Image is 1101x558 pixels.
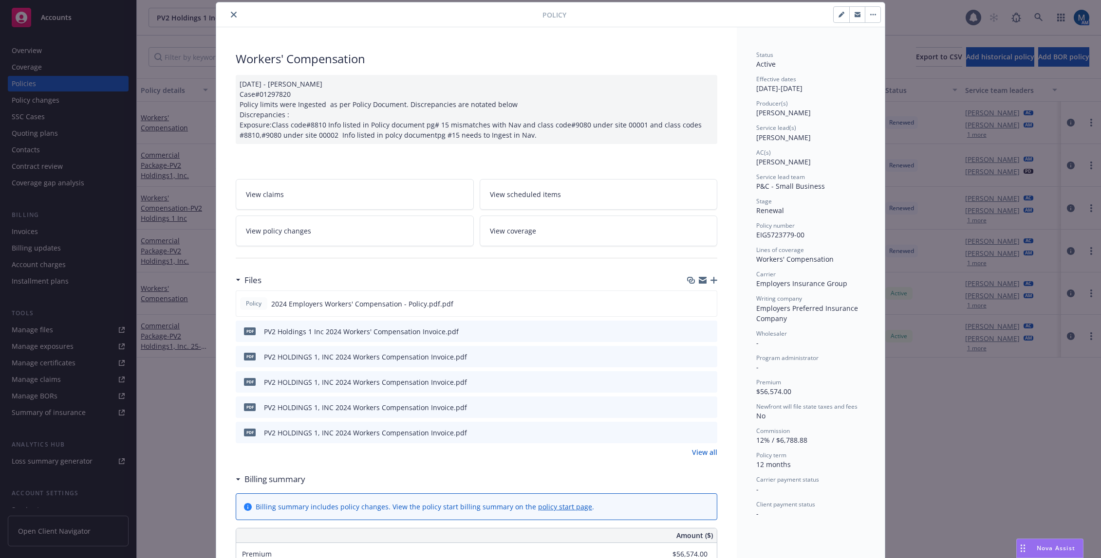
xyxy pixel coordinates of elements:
span: 2024 Employers Workers' Compensation - Policy.pdf.pdf [271,299,453,309]
span: View policy changes [246,226,311,236]
span: Nova Assist [1037,544,1075,552]
div: PV2 HOLDINGS 1, INC 2024 Workers Compensation Invoice.pdf [264,352,467,362]
div: Workers' Compensation [236,51,717,67]
span: - [756,509,759,518]
span: EIG5723779-00 [756,230,804,239]
a: View all [692,447,717,457]
span: Active [756,59,776,69]
button: preview file [705,352,713,362]
span: Service lead team [756,173,805,181]
span: pdf [244,403,256,411]
span: Wholesaler [756,329,787,338]
span: pdf [244,353,256,360]
span: Carrier [756,270,776,278]
button: download file [689,326,697,337]
button: download file [689,299,696,309]
span: - [756,362,759,372]
a: policy start page [538,502,592,511]
span: Program administrator [756,354,819,362]
span: - [756,338,759,347]
span: Policy [542,10,566,20]
span: Service lead(s) [756,124,796,132]
button: close [228,9,240,20]
span: Policy [244,299,263,308]
span: No [756,411,765,420]
span: Employers Insurance Group [756,279,847,288]
div: [DATE] - [DATE] [756,75,865,93]
a: View scheduled items [480,179,718,210]
div: PV2 HOLDINGS 1, INC 2024 Workers Compensation Invoice.pdf [264,428,467,438]
span: P&C - Small Business [756,181,825,191]
span: Carrier payment status [756,475,819,484]
span: Effective dates [756,75,796,83]
span: Lines of coverage [756,246,804,254]
span: Writing company [756,294,802,303]
div: Files [236,274,261,287]
span: Renewal [756,206,784,215]
span: AC(s) [756,148,771,157]
span: 12 months [756,460,791,469]
span: pdf [244,429,256,436]
span: View claims [246,189,284,199]
span: Commission [756,427,790,435]
span: Policy term [756,451,786,459]
span: Status [756,51,773,59]
h3: Billing summary [244,473,305,486]
span: Client payment status [756,500,815,508]
span: pdf [244,327,256,335]
button: preview file [705,428,713,438]
button: download file [689,377,697,387]
span: 12% / $6,788.88 [756,435,807,445]
span: - [756,485,759,494]
div: Billing summary includes policy changes. View the policy start billing summary on the . [256,502,594,512]
span: [PERSON_NAME] [756,108,811,117]
a: View claims [236,179,474,210]
button: preview file [705,326,713,337]
h3: Files [244,274,261,287]
span: Amount ($) [676,530,713,540]
span: [PERSON_NAME] [756,157,811,166]
span: View scheduled items [490,189,561,199]
div: Billing summary [236,473,305,486]
div: PV2 Holdings 1 Inc 2024 Workers' Compensation Invoice.pdf [264,326,459,337]
button: download file [689,402,697,413]
span: Stage [756,197,772,205]
span: [PERSON_NAME] [756,133,811,142]
span: Workers' Compensation [756,254,834,264]
span: $56,574.00 [756,387,791,396]
a: View policy changes [236,216,474,246]
span: Policy number [756,221,795,230]
div: PV2 HOLDINGS 1, INC 2024 Workers Compensation Invoice.pdf [264,377,467,387]
span: Newfront will file state taxes and fees [756,402,858,411]
span: Premium [756,378,781,386]
span: Producer(s) [756,99,788,108]
div: Drag to move [1017,539,1029,558]
span: Employers Preferred Insurance Company [756,304,860,323]
button: preview file [704,299,713,309]
button: download file [689,352,697,362]
span: View coverage [490,226,536,236]
a: View coverage [480,216,718,246]
div: [DATE] - [PERSON_NAME] Case#01297820 Policy limits were Ingested as per Policy Document. Discrepa... [236,75,717,144]
button: preview file [705,402,713,413]
button: preview file [705,377,713,387]
div: PV2 HOLDINGS 1, INC 2024 Workers Compensation Invoice.pdf [264,402,467,413]
button: download file [689,428,697,438]
span: pdf [244,378,256,385]
button: Nova Assist [1016,539,1083,558]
